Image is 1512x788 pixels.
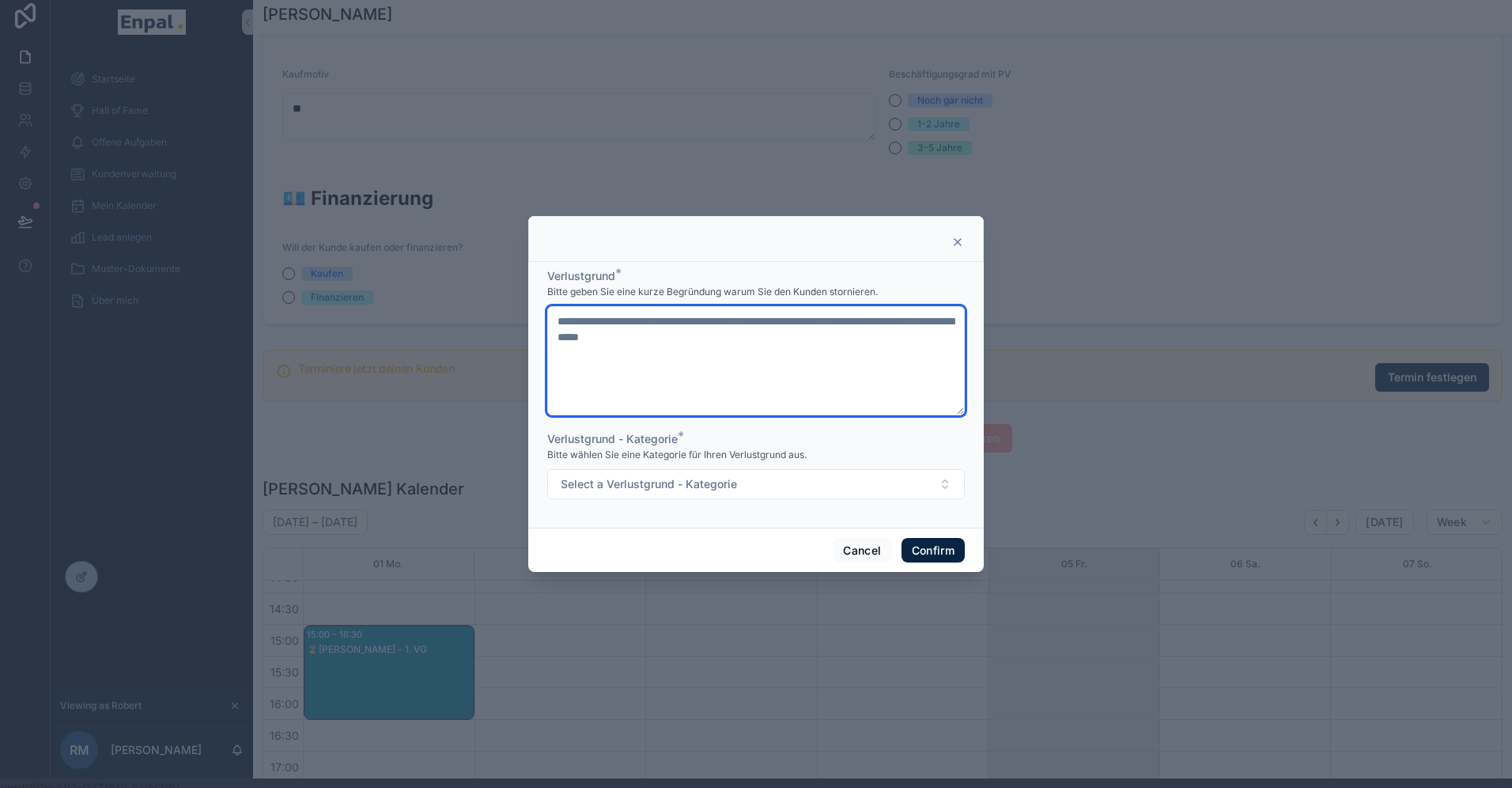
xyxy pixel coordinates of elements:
button: Cancel [833,538,891,563]
span: Bitte wählen Sie eine Kategorie für Ihren Verlustgrund aus. [547,449,807,461]
button: Confirm [902,538,965,563]
span: Bitte geben Sie eine kurze Begründung warum Sie den Kunden stornieren. [547,286,878,298]
span: Verlustgrund [547,269,615,282]
button: Select Button [547,469,965,499]
span: Verlustgrund - Kategorie [547,432,678,445]
span: Select a Verlustgrund - Kategorie [561,476,737,492]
